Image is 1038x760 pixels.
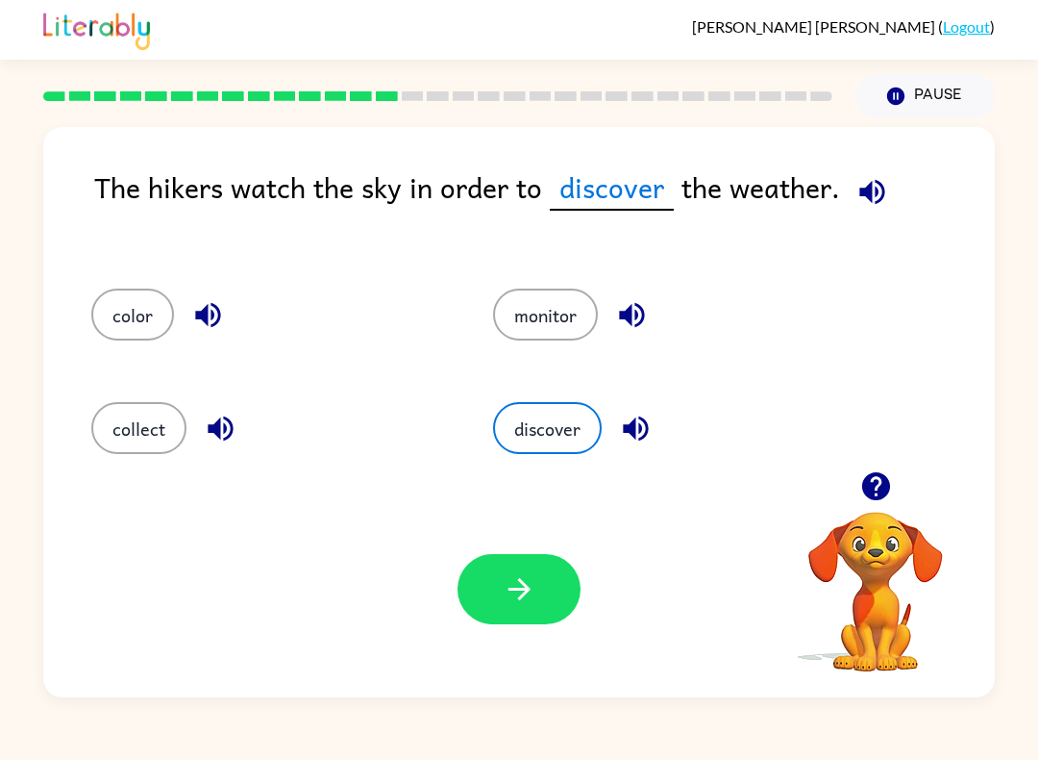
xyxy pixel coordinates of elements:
span: [PERSON_NAME] [PERSON_NAME] [692,17,938,36]
button: color [91,289,174,341]
video: Your browser must support playing .mp4 files to use Literably. Please try using another browser. [779,482,972,674]
div: The hikers watch the sky in order to the weather. [94,165,995,250]
div: ( ) [692,17,995,36]
img: Literably [43,8,150,50]
button: collect [91,402,186,454]
span: discover [550,165,674,211]
a: Logout [943,17,990,36]
button: Pause [855,74,995,118]
button: monitor [493,289,598,341]
button: discover [493,402,602,454]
